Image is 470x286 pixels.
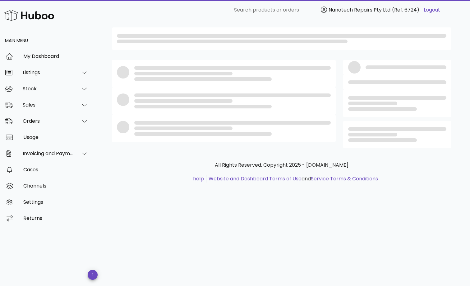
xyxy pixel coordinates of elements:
a: help [193,175,204,182]
a: Service Terms & Conditions [311,175,378,182]
div: Cases [23,167,88,173]
div: Usage [23,134,88,140]
div: Invoicing and Payments [23,150,73,156]
div: Sales [23,102,73,108]
span: Nanotech Repairs Pty Ltd [329,6,390,13]
span: (Ref: 6724) [392,6,419,13]
div: Returns [23,215,88,221]
div: Settings [23,199,88,205]
a: Logout [424,6,440,14]
div: Listings [23,69,73,75]
div: Channels [23,183,88,189]
div: Orders [23,118,73,124]
div: My Dashboard [23,53,88,59]
div: Stock [23,86,73,92]
li: and [206,175,378,183]
img: Huboo Logo [4,9,54,22]
a: Website and Dashboard Terms of Use [209,175,302,182]
p: All Rights Reserved. Copyright 2025 - [DOMAIN_NAME] [113,161,450,169]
